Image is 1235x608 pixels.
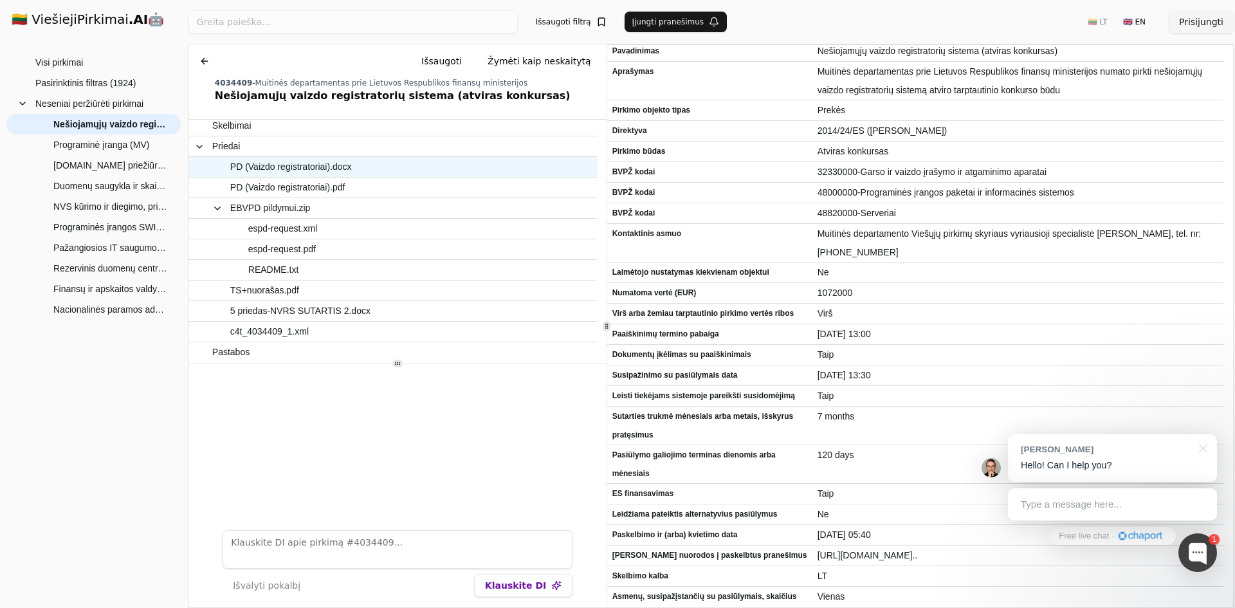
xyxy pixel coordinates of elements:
span: Skelbimai [212,116,252,135]
strong: .AI [129,12,149,27]
span: Rezervinis duomenų centras NATO šalyje [53,259,168,278]
div: 1 [1209,534,1220,545]
span: Sutarties trukmė mėnesiais arba metais, išskyrus pratęsimus [612,407,807,445]
span: Skelbimo kalba [612,567,807,585]
span: Nacionalinės paramos administravimo informacinės sistemos (NPAIS) palaikymo ir vystymo paslaugos [53,300,168,319]
span: [DATE] 05:40 [818,526,1218,544]
span: 48000000-Programinės įrangos paketai ir informacinės sistemos [818,183,1218,202]
span: [DATE] 13:00 [818,325,1218,344]
span: [URL][DOMAIN_NAME].. [818,546,1218,565]
span: BVPŽ kodai [612,163,807,181]
span: TS+nuorašas.pdf [230,281,299,300]
span: Susipažinimo su pasiūlymais data [612,366,807,385]
a: Free live chat· [1049,527,1175,545]
div: Type a message here... [1008,488,1217,520]
span: Pasirinktinis filtras (1924) [35,73,136,93]
span: Paskelbimo ir (arba) kvietimo data [612,526,807,544]
span: BVPŽ kodai [612,204,807,223]
span: Pirkimo objekto tipas [612,101,807,120]
input: Greita paieška... [188,10,518,33]
span: espd-request.pdf [248,240,316,259]
span: Pasiūlymo galiojimo terminas dienomis arba mėnesiais [612,446,807,483]
span: Pavadinimas [612,42,807,60]
span: BVPŽ kodai [612,183,807,202]
span: Muitinės departamentas prie Lietuvos Respublikos finansų ministerijos [255,78,528,88]
div: · [1112,530,1115,542]
span: Ne [818,263,1218,282]
button: Išsaugoti [411,50,472,73]
span: [DATE] 13:30 [818,366,1218,385]
span: Pažangiosios IT saugumo sistemos (XDR) diegimas [53,238,168,257]
span: Kontaktinis asmuo [612,225,807,243]
button: Įjungti pranešimus [625,12,727,32]
span: PD (Vaizdo registratoriai).pdf [230,178,345,197]
span: [PERSON_NAME] nuorodos į paskelbtus pranešimus [612,546,807,565]
span: Taip [818,387,1218,405]
span: Priedai [212,137,241,156]
span: Vienas [818,587,1218,606]
span: Aprašymas [612,62,807,81]
span: espd-request.xml [248,219,317,238]
span: LT [818,567,1218,585]
span: c4t_4034409_1.xml [230,322,309,341]
span: Pastabos [212,343,250,362]
span: Taip [818,484,1218,503]
p: Hello! Can I help you? [1021,459,1204,472]
span: 1072000 [818,284,1218,302]
span: PD (Vaizdo registratoriai).docx [230,158,352,176]
span: 7 months [818,407,1218,426]
span: Atviras konkursas [818,142,1218,161]
button: Klauskite DI [474,574,572,597]
span: NVS kūrimo ir diegimo, priežiūros ir palaikymo bei modifikavimo paslaugos [53,197,168,216]
span: Duomenų saugykla ir skaičiavimo resursai, skirti administracinių tekstų tekstyno, anotuotų teksty... [53,176,168,196]
span: Pirkimo būdas [612,142,807,161]
span: Paaiškinimų termino pabaiga [612,325,807,344]
span: Leisti tiekėjams sistemoje pareikšti susidomėjimą [612,387,807,405]
button: Žymėti kaip neskaitytą [477,50,601,73]
span: Asmenų, susipažįstančių su pasiūlymais, skaičius [612,587,807,606]
span: Virš [818,304,1218,323]
span: README.txt [248,261,299,279]
span: Free live chat [1059,530,1109,542]
span: Muitinės departamentas prie Lietuvos Respublikos finansų ministerijos numato pirkti nešiojamųjų v... [818,62,1218,100]
span: [DOMAIN_NAME] priežiūros paslaugos (Skelbiama apklausa) [53,156,168,175]
span: Programinės įrangos SWIM įgyvendinimui įsigijimas (METEO) [53,217,168,237]
span: 5 priedas-NVRS SUTARTIS 2.docx [230,302,370,320]
span: EBVPD pildymui.zip [230,199,311,217]
span: 120 days [818,446,1218,465]
span: Numatoma vertė (EUR) [612,284,807,302]
span: Laimėtojo nustatymas kiekvienam objektui [612,263,807,282]
span: ES finansavimas [612,484,807,503]
span: 48820000-Serveriai [818,204,1218,223]
span: Dokumentų įkėlimas su paaiškinimais [612,345,807,364]
span: Ne [818,505,1218,524]
span: Nešiojamųjų vaizdo registratorių sistema (atviras konkursas) [818,42,1218,60]
span: Prekės [818,101,1218,120]
img: Jonas [982,458,1001,477]
span: 2014/24/ES ([PERSON_NAME]) [818,122,1218,140]
span: Leidžiama pateiktis alternatyvius pasiūlymus [612,505,807,524]
div: Nešiojamųjų vaizdo registratorių sistema (atviras konkursas) [215,88,601,104]
div: - [215,78,601,88]
button: Prisijungti [1169,10,1234,33]
span: Neseniai peržiūrėti pirkimai [35,94,143,113]
span: 32330000-Garso ir vaizdo įrašymo ir atgaminimo aparatai [818,163,1218,181]
span: Programinė įranga (MV) [53,135,149,154]
span: Virš arba žemiau tarptautinio pirkimo vertės ribos [612,304,807,323]
span: Muitinės departamento Viešųjų pirkimų skyriaus vyriausioji specialistė [PERSON_NAME], tel. nr: [P... [818,225,1218,262]
button: Išsaugoti filtrą [528,12,614,32]
span: Finansų ir apskaitos valdymo informacinės sistemos diegimo, vystymo ir priežiūros pirkimas [53,279,168,299]
span: 4034409 [215,78,252,88]
span: Visi pirkimai [35,53,83,72]
div: [PERSON_NAME] [1021,443,1191,456]
span: Nešiojamųjų vaizdo registratorių sistema (atviras konkursas) [53,115,168,134]
span: Direktyva [612,122,807,140]
button: 🇬🇧 EN [1115,12,1153,32]
span: Taip [818,345,1218,364]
